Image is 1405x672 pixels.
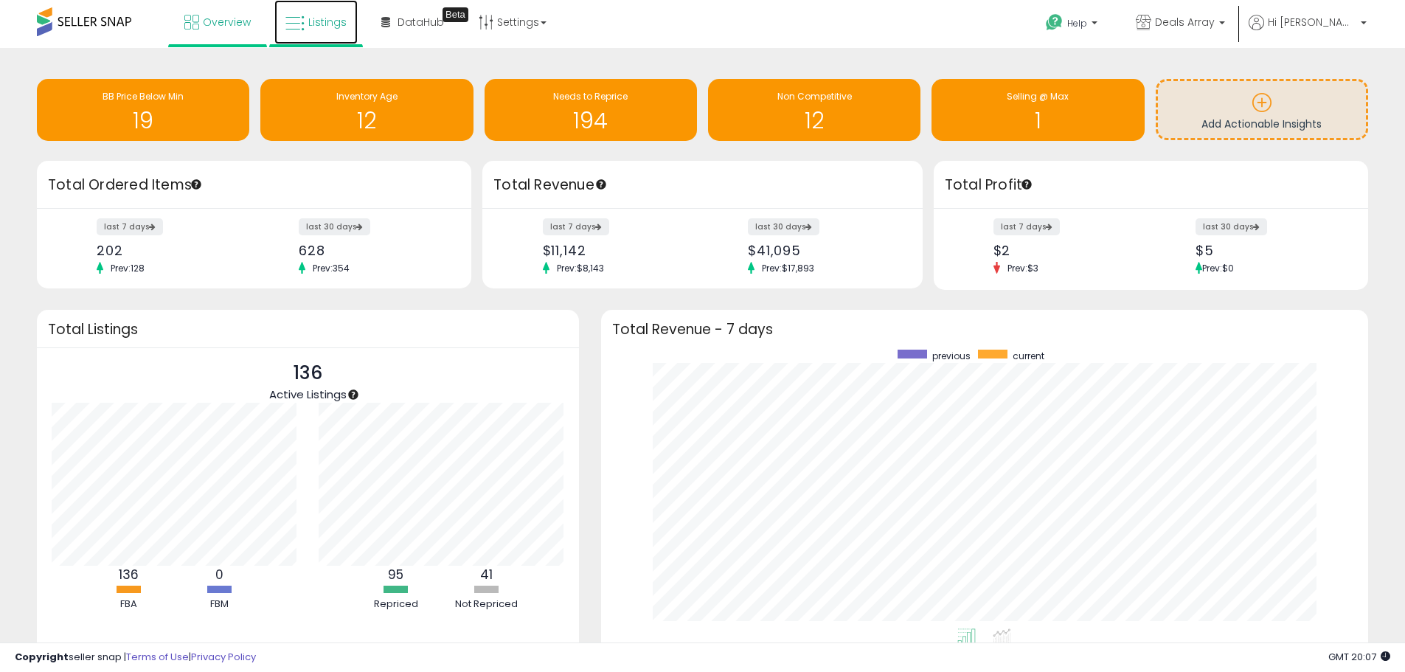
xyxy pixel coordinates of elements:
span: Selling @ Max [1007,90,1069,103]
span: DataHub [398,15,444,30]
div: FBA [85,597,173,612]
div: Tooltip anchor [1020,178,1033,191]
span: Needs to Reprice [553,90,628,103]
h3: Total Ordered Items [48,175,460,195]
a: BB Price Below Min 19 [37,79,249,141]
a: Help [1034,2,1112,48]
span: Hi [PERSON_NAME] [1268,15,1356,30]
b: 136 [119,566,139,583]
span: Overview [203,15,251,30]
span: BB Price Below Min [103,90,184,103]
h1: 194 [492,108,690,133]
span: Inventory Age [336,90,398,103]
div: Tooltip anchor [190,178,203,191]
span: Prev: 128 [103,262,152,274]
div: $11,142 [543,243,692,258]
span: 2025-10-14 20:07 GMT [1328,650,1390,664]
h1: 12 [715,108,913,133]
h1: 19 [44,108,242,133]
span: Deals Array [1155,15,1215,30]
h3: Total Revenue [493,175,912,195]
h3: Total Profit [945,175,1357,195]
span: Add Actionable Insights [1201,117,1322,131]
span: Non Competitive [777,90,852,103]
h1: 12 [268,108,465,133]
strong: Copyright [15,650,69,664]
div: 628 [299,243,445,258]
span: Prev: $17,893 [754,262,822,274]
b: 95 [388,566,403,583]
a: Selling @ Max 1 [932,79,1144,141]
label: last 30 days [748,218,819,235]
label: last 7 days [97,218,163,235]
div: Not Repriced [443,597,531,612]
label: last 30 days [1196,218,1267,235]
a: Inventory Age 12 [260,79,473,141]
span: Active Listings [269,387,347,402]
h3: Total Listings [48,324,568,335]
div: FBM [176,597,264,612]
span: Listings [308,15,347,30]
div: $41,095 [748,243,897,258]
div: Tooltip anchor [594,178,608,191]
span: Prev: $3 [1000,262,1046,274]
a: Hi [PERSON_NAME] [1249,15,1367,48]
div: Tooltip anchor [347,388,360,401]
b: 0 [215,566,223,583]
div: Repriced [352,597,440,612]
span: Prev: $8,143 [549,262,611,274]
div: $5 [1196,243,1342,258]
span: previous [932,350,971,362]
a: Needs to Reprice 194 [485,79,697,141]
a: Privacy Policy [191,650,256,664]
span: Prev: 354 [305,262,357,274]
a: Non Competitive 12 [708,79,920,141]
div: 202 [97,243,243,258]
label: last 7 days [993,218,1060,235]
b: 41 [480,566,493,583]
div: Tooltip anchor [443,7,468,22]
span: current [1013,350,1044,362]
a: Add Actionable Insights [1158,81,1366,138]
p: 136 [269,359,347,387]
div: seller snap | | [15,651,256,665]
i: Get Help [1045,13,1064,32]
label: last 7 days [543,218,609,235]
label: last 30 days [299,218,370,235]
div: $2 [993,243,1140,258]
h1: 1 [939,108,1137,133]
span: Prev: $0 [1202,262,1234,274]
a: Terms of Use [126,650,189,664]
h3: Total Revenue - 7 days [612,324,1357,335]
span: Help [1067,17,1087,30]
